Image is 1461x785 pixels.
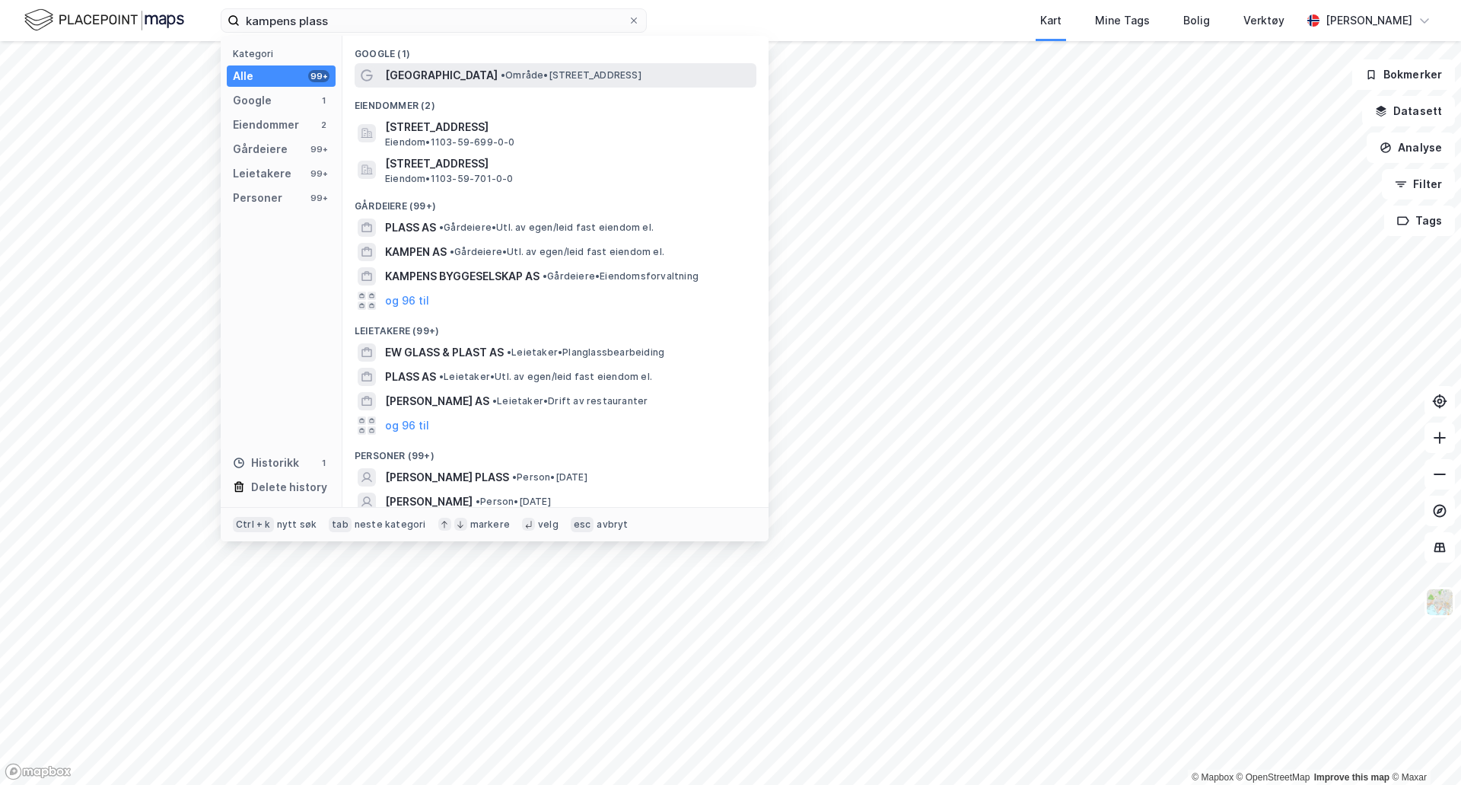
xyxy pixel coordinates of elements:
span: EW GLASS & PLAST AS [385,343,504,362]
div: Bolig [1183,11,1210,30]
div: nytt søk [277,519,317,531]
input: Søk på adresse, matrikkel, gårdeiere, leietakere eller personer [240,9,628,32]
span: [STREET_ADDRESS] [385,118,750,136]
div: 1 [317,457,329,469]
div: Gårdeiere (99+) [342,188,769,215]
div: neste kategori [355,519,426,531]
span: [STREET_ADDRESS] [385,155,750,173]
span: PLASS AS [385,219,436,237]
div: 1 [317,94,329,107]
div: Kart [1040,11,1062,30]
div: markere [470,519,510,531]
span: Eiendom • 1103-59-699-0-0 [385,136,515,148]
img: logo.f888ab2527a4732fd821a326f86c7f29.svg [24,7,184,34]
span: Gårdeiere • Eiendomsforvaltning [543,270,699,282]
div: Mine Tags [1095,11,1150,30]
span: Eiendom • 1103-59-701-0-0 [385,173,514,185]
span: Leietaker • Planglassbearbeiding [507,346,664,359]
span: KAMPEN AS [385,243,447,261]
span: [PERSON_NAME] AS [385,392,489,410]
iframe: Chat Widget [1385,712,1461,785]
div: tab [329,517,352,532]
a: Mapbox [1192,772,1233,783]
span: • [507,346,511,358]
div: Verktøy [1243,11,1284,30]
span: [PERSON_NAME] [385,493,473,511]
button: og 96 til [385,416,429,435]
div: Eiendommer (2) [342,88,769,115]
span: Leietaker • Drift av restauranter [492,395,648,407]
span: Leietaker • Utl. av egen/leid fast eiendom el. [439,371,652,383]
button: Tags [1384,206,1455,236]
div: 2 [317,119,329,131]
span: • [476,496,480,507]
span: KAMPENS BYGGESELSKAP AS [385,267,540,286]
div: Eiendommer [233,116,299,134]
div: 99+ [308,70,329,82]
span: • [450,246,454,257]
div: Delete history [251,478,327,496]
div: avbryt [597,519,628,531]
div: 99+ [308,143,329,155]
span: • [492,395,497,407]
span: PLASS AS [385,368,436,386]
span: Gårdeiere • Utl. av egen/leid fast eiendom el. [439,222,654,234]
div: Kategori [233,48,336,59]
div: 99+ [308,168,329,180]
button: og 96 til [385,292,429,310]
a: Improve this map [1314,772,1389,783]
div: velg [538,519,559,531]
span: • [512,471,517,483]
button: Datasett [1362,96,1455,126]
a: Mapbox homepage [5,763,72,780]
a: OpenStreetMap [1237,772,1310,783]
div: Leietakere (99+) [342,313,769,340]
span: • [543,270,547,282]
div: Personer (99+) [342,438,769,465]
button: Bokmerker [1352,59,1455,90]
span: Person • [DATE] [476,496,551,508]
div: Google [233,91,272,110]
span: • [439,371,444,382]
span: • [439,222,444,233]
div: Ctrl + k [233,517,274,532]
button: Filter [1382,169,1455,199]
span: Person • [DATE] [512,471,587,483]
div: Leietakere [233,164,291,183]
span: Gårdeiere • Utl. av egen/leid fast eiendom el. [450,246,664,258]
div: 99+ [308,192,329,204]
span: • [501,69,505,81]
button: Analyse [1367,132,1455,163]
span: Område • [STREET_ADDRESS] [501,69,641,81]
div: Gårdeiere [233,140,288,158]
span: [GEOGRAPHIC_DATA] [385,66,498,85]
div: esc [571,517,594,532]
img: Z [1425,588,1454,617]
div: Kontrollprogram for chat [1385,712,1461,785]
div: [PERSON_NAME] [1326,11,1412,30]
div: Alle [233,67,253,85]
div: Google (1) [342,36,769,63]
span: [PERSON_NAME] PLASS [385,468,509,487]
div: Personer [233,189,282,207]
div: Historikk [233,454,299,472]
